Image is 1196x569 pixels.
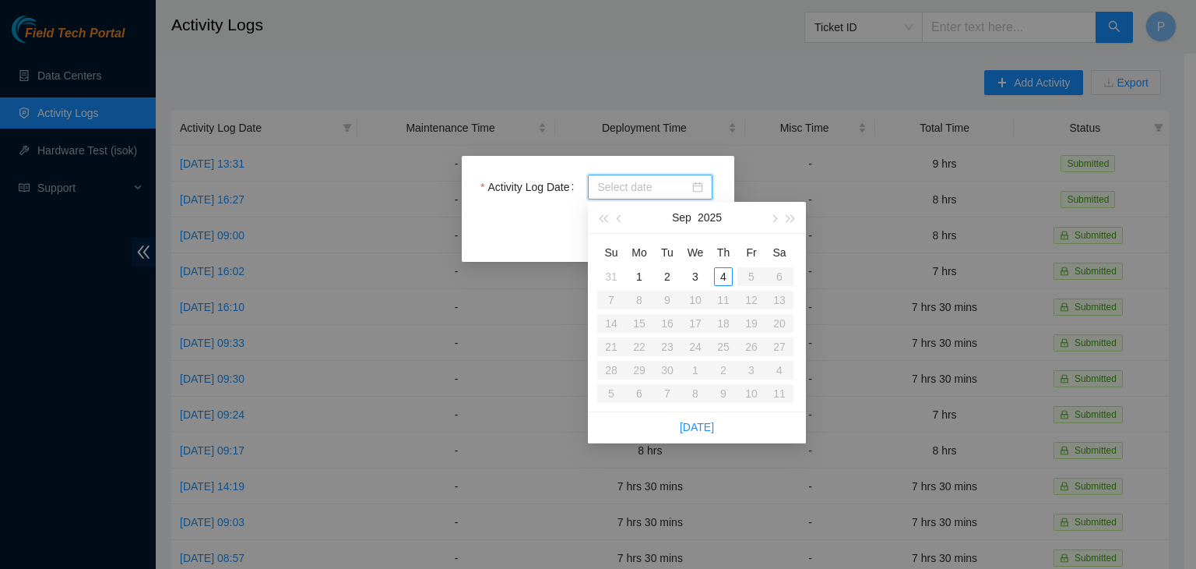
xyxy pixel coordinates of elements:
div: 3 [686,267,705,286]
td: 2025-09-03 [681,265,709,288]
button: 2025 [698,202,722,233]
div: 1 [630,267,649,286]
td: 2025-09-01 [625,265,653,288]
td: 2025-09-04 [709,265,737,288]
input: Activity Log Date [597,178,689,196]
label: Activity Log Date [480,175,580,200]
th: Sa [765,240,793,265]
div: 2 [658,267,677,286]
button: Sep [672,202,691,233]
td: 2025-08-31 [597,265,625,288]
th: Tu [653,240,681,265]
th: Fr [737,240,765,265]
a: [DATE] [680,421,714,433]
td: 2025-09-02 [653,265,681,288]
th: Su [597,240,625,265]
div: 4 [714,267,733,286]
th: Mo [625,240,653,265]
div: 31 [602,267,621,286]
th: Th [709,240,737,265]
th: We [681,240,709,265]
